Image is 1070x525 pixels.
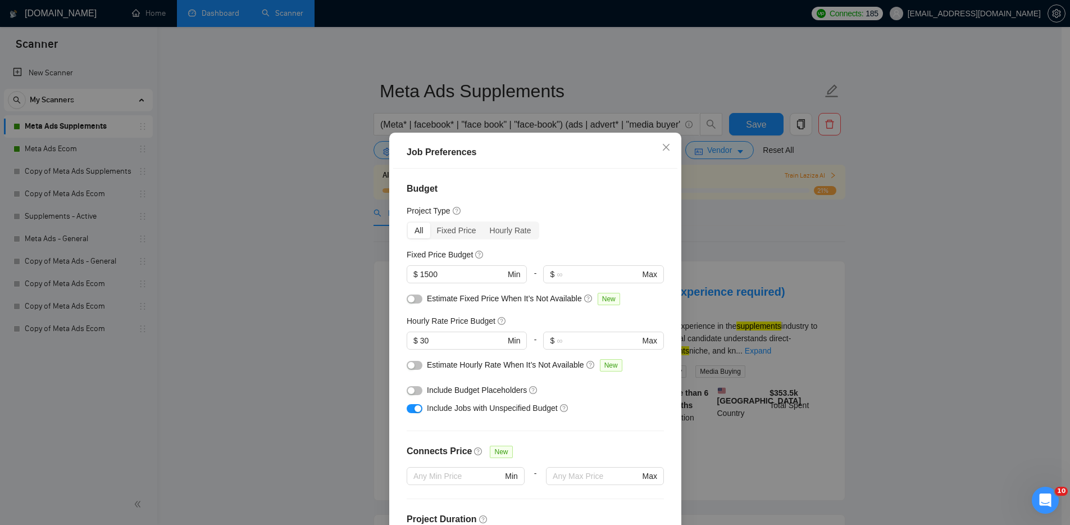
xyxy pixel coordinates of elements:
[505,470,518,482] span: Min
[553,470,640,482] input: Any Max Price
[413,334,418,347] span: $
[407,146,664,159] div: Job Preferences
[427,294,582,303] span: Estimate Fixed Price When It’s Not Available
[413,470,503,482] input: Any Min Price
[1055,487,1068,496] span: 10
[427,404,558,413] span: Include Jobs with Unspecified Budget
[420,268,505,280] input: 0
[557,268,640,280] input: ∞
[1032,487,1059,514] iframe: Intercom live chat
[479,514,488,523] span: question-circle
[584,293,593,302] span: question-circle
[475,250,484,259] span: question-circle
[527,265,543,292] div: -
[482,223,538,238] div: Hourly Rate
[407,445,472,458] h4: Connects Price
[420,334,505,347] input: 0
[662,143,671,152] span: close
[524,467,545,499] div: -
[507,268,520,280] span: Min
[407,248,473,261] h5: Fixed Price Budget
[599,359,622,372] span: New
[642,470,657,482] span: Max
[407,182,664,196] h4: Budget
[413,268,418,280] span: $
[407,205,450,217] h5: Project Type
[586,360,595,369] span: question-circle
[550,334,554,347] span: $
[427,386,527,395] span: Include Budget Placeholders
[427,360,584,369] span: Estimate Hourly Rate When It’s Not Available
[597,293,620,305] span: New
[642,268,657,280] span: Max
[497,316,506,325] span: question-circle
[474,446,483,455] span: question-circle
[430,223,482,238] div: Fixed Price
[490,446,512,458] span: New
[557,334,640,347] input: ∞
[651,133,681,163] button: Close
[529,385,538,394] span: question-circle
[642,334,657,347] span: Max
[408,223,430,238] div: All
[527,332,543,359] div: -
[407,315,495,327] h5: Hourly Rate Price Budget
[550,268,554,280] span: $
[452,206,461,215] span: question-circle
[559,403,568,412] span: question-circle
[507,334,520,347] span: Min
